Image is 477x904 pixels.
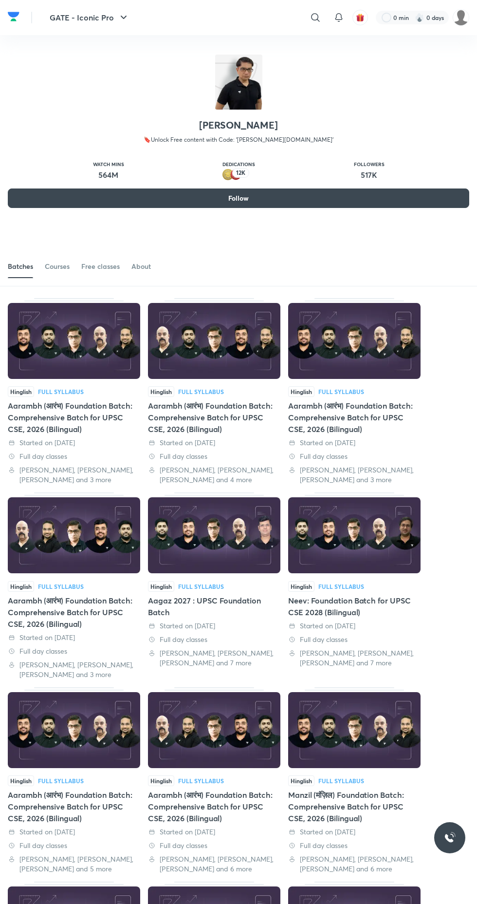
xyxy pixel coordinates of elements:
[288,400,421,435] div: Aarambh (आरंभ) Foundation Batch: Comprehensive Batch for UPSC CSE, 2026 (Bilingual)
[288,595,421,618] div: Neev: Foundation Batch for UPSC CSE 2028 (Bilingual)
[8,687,140,874] div: Aarambh (आरंभ) Foundation Batch: Comprehensive Batch for UPSC CSE, 2026 (Bilingual)
[148,386,174,397] span: Hinglish
[45,262,70,271] div: Courses
[178,584,224,589] div: Full Syllabus
[288,635,421,644] div: Full day classes
[8,452,140,461] div: Full day classes
[8,188,469,208] button: Follow
[8,775,34,786] span: Hinglish
[148,648,280,668] div: Navdeep Singh, Sudarshan Gurjar, Dr Sidharth Arora and 7 more
[148,775,174,786] span: Hinglish
[8,438,140,448] div: Started on 17 Jul 2025
[8,646,140,656] div: Full day classes
[352,10,368,25] button: avatar
[415,13,424,22] img: streak
[8,9,19,26] a: Company Logo
[8,581,34,592] span: Hinglish
[288,386,314,397] span: Hinglish
[318,778,364,784] div: Full Syllabus
[38,584,84,589] div: Full Syllabus
[288,827,421,837] div: Started on 6 May 2025
[93,161,124,167] p: Watch mins
[8,827,140,837] div: Started on 31 May 2025
[45,255,70,278] a: Courses
[44,8,135,27] button: GATE - Iconic Pro
[148,452,280,461] div: Full day classes
[356,13,365,22] img: avatar
[148,465,280,485] div: Sudarshan Gurjar, Dr Sidharth Arora, Arti Chhawari and 4 more
[8,386,34,397] span: Hinglish
[288,841,421,850] div: Full day classes
[178,778,224,784] div: Full Syllabus
[354,169,385,181] p: 517K
[8,255,33,278] a: Batches
[288,497,421,573] img: Thumbnail
[38,778,84,784] div: Full Syllabus
[178,389,224,395] div: Full Syllabus
[148,827,280,837] div: Started on 17 May 2025
[148,621,280,631] div: Started on 8 Jun 2025
[453,9,469,26] img: Jamna Prasad
[288,581,314,592] span: Hinglish
[148,841,280,850] div: Full day classes
[131,262,151,271] div: About
[148,595,280,618] div: Aagaz 2027 : UPSC Foundation Batch
[8,497,140,573] img: Thumbnail
[148,581,174,592] span: Hinglish
[288,692,421,768] img: Thumbnail
[148,492,280,679] div: Aagaz 2027 : UPSC Foundation Batch
[38,389,84,395] div: Full Syllabus
[148,298,280,485] div: Aarambh (आरंभ) Foundation Batch: Comprehensive Batch for UPSC CSE, 2026 (Bilingual)
[8,660,140,679] div: Sudarshan Gurjar, Dr Sidharth Arora, Mrunal Patel and 3 more
[288,648,421,668] div: Navdeep Singh, Sudarshan Gurjar, Dr Sidharth Arora and 7 more
[222,169,234,181] img: educator badge2
[288,303,421,379] img: Thumbnail
[148,687,280,874] div: Aarambh (आरंभ) Foundation Batch: Comprehensive Batch for UPSC CSE, 2026 (Bilingual)
[93,169,124,181] p: 564M
[215,56,262,121] img: class
[148,854,280,874] div: Sudarshan Gurjar, Dr Sidharth Arora, Saurabh Pandey and 6 more
[288,452,421,461] div: Full day classes
[8,9,19,24] img: Company Logo
[228,193,249,203] span: Follow
[199,119,277,131] h2: [PERSON_NAME]
[288,775,314,786] span: Hinglish
[144,135,333,145] p: 🔖Unlock Free content with Code: '[PERSON_NAME][DOMAIN_NAME]'
[8,789,140,824] div: Aarambh (आरंभ) Foundation Batch: Comprehensive Batch for UPSC CSE, 2026 (Bilingual)
[8,692,140,768] img: Thumbnail
[148,497,280,573] img: Thumbnail
[288,854,421,874] div: Sudarshan Gurjar, Dr Sidharth Arora, Anuj Garg and 6 more
[222,161,255,167] p: Dedications
[288,789,421,824] div: Manzil (मंज़िल) Foundation Batch: Comprehensive Batch for UPSC CSE, 2026 (Bilingual)
[236,169,245,176] p: 12K
[288,298,421,485] div: Aarambh (आरंभ) Foundation Batch: Comprehensive Batch for UPSC CSE, 2026 (Bilingual)
[288,492,421,679] div: Neev: Foundation Batch for UPSC CSE 2028 (Bilingual)
[148,400,280,435] div: Aarambh (आरंभ) Foundation Batch: Comprehensive Batch for UPSC CSE, 2026 (Bilingual)
[288,687,421,874] div: Manzil (मंज़िल) Foundation Batch: Comprehensive Batch for UPSC CSE, 2026 (Bilingual)
[8,400,140,435] div: Aarambh (आरंभ) Foundation Batch: Comprehensive Batch for UPSC CSE, 2026 (Bilingual)
[318,389,364,395] div: Full Syllabus
[148,303,280,379] img: Thumbnail
[148,692,280,768] img: Thumbnail
[444,832,456,844] img: ttu
[288,621,421,631] div: Started on 8 Jun 2025
[81,255,120,278] a: Free classes
[8,841,140,850] div: Full day classes
[131,255,151,278] a: About
[288,438,421,448] div: Started on 30 Jun 2025
[230,169,242,181] img: educator badge1
[8,595,140,630] div: Aarambh (आरंभ) Foundation Batch: Comprehensive Batch for UPSC CSE, 2026 (Bilingual)
[8,854,140,874] div: Sudarshan Gurjar, Dr Sidharth Arora, Saurabh Pandey and 5 more
[8,465,140,485] div: Sudarshan Gurjar, Dr Sidharth Arora, Arti Chhawari and 3 more
[288,465,421,485] div: Sudarshan Gurjar, Dr Sidharth Arora, Anuj Garg and 3 more
[8,633,140,642] div: Started on 8 Jun 2025
[8,298,140,485] div: Aarambh (आरंभ) Foundation Batch: Comprehensive Batch for UPSC CSE, 2026 (Bilingual)
[354,161,385,167] p: Followers
[81,262,120,271] div: Free classes
[148,438,280,448] div: Started on 9 Jul 2025
[215,55,262,110] img: icon
[318,584,364,589] div: Full Syllabus
[148,789,280,824] div: Aarambh (आरंभ) Foundation Batch: Comprehensive Batch for UPSC CSE, 2026 (Bilingual)
[8,262,33,271] div: Batches
[8,303,140,379] img: Thumbnail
